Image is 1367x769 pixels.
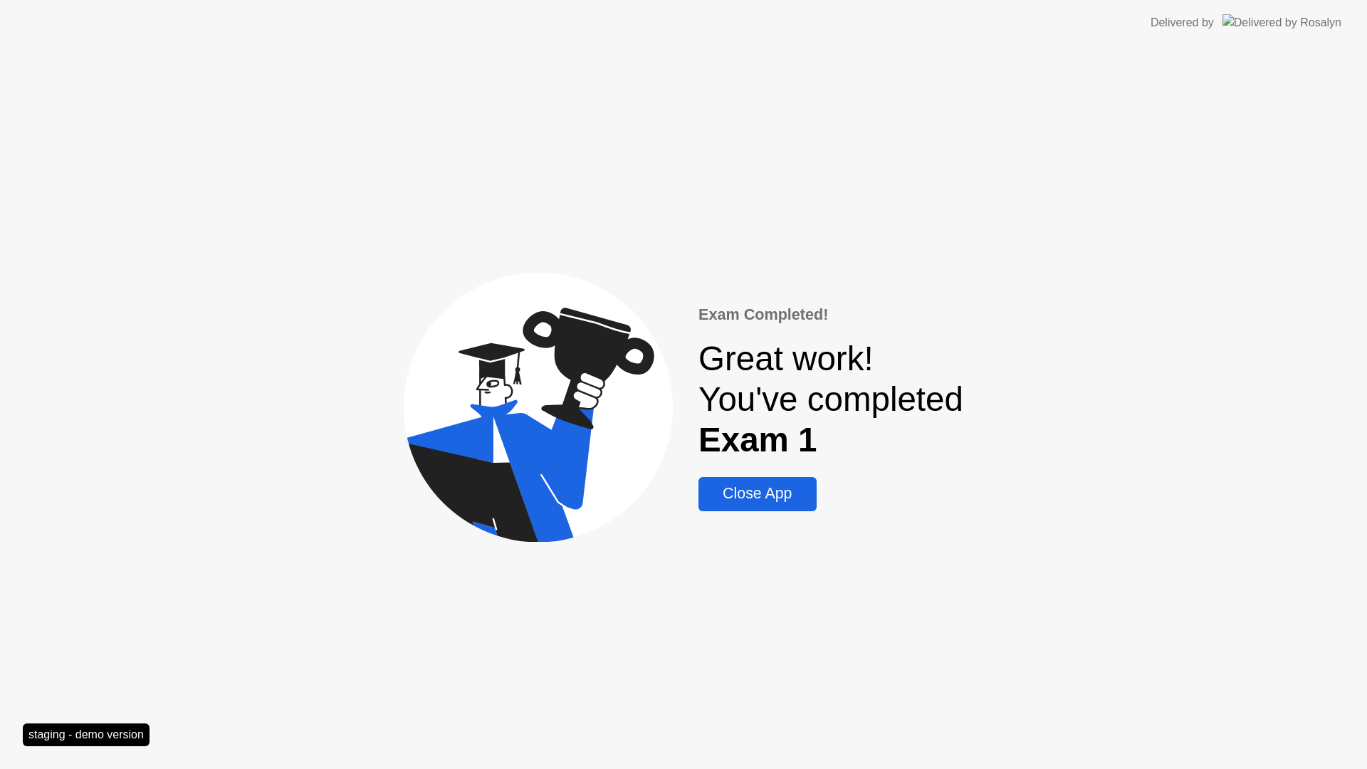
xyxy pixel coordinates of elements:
[1222,14,1341,31] img: Delivered by Rosalyn
[698,421,817,459] b: Exam 1
[698,338,963,460] div: Great work! You've completed
[698,303,963,326] div: Exam Completed!
[23,723,150,746] div: staging - demo version
[703,485,812,503] div: Close App
[698,477,816,511] button: Close App
[1151,14,1214,31] div: Delivered by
